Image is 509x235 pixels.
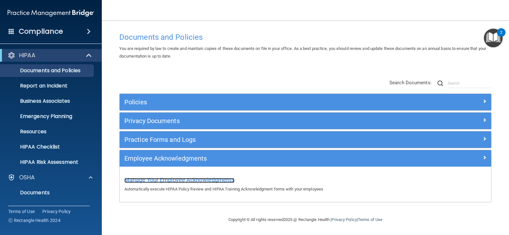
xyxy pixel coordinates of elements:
[500,32,502,41] div: 2
[4,128,91,135] p: Resources
[4,98,91,104] p: Business Associates
[4,190,91,196] p: Documents
[358,217,382,222] a: Terms of Use
[124,135,486,145] a: Practice Forms and Logs
[42,208,71,215] a: Privacy Policy
[484,29,503,47] button: Open Resource Center, 2 new notifications
[124,117,394,124] h5: Privacy Documents
[119,46,486,59] span: You are required by law to create and maintain copies of these documents on file in your office. ...
[8,217,60,224] span: Ⓒ Rectangle Health 2024
[4,159,91,165] p: HIPAA Risk Assessment
[4,113,91,120] p: Emergency Planning
[124,99,394,106] h5: Policies
[124,97,486,107] a: Policies
[8,52,92,59] a: HIPAA
[124,155,394,162] h5: Employee Acknowledgments
[4,205,91,211] p: Safety Data Sheets
[19,52,35,59] p: HIPAA
[124,116,486,126] a: Privacy Documents
[19,174,35,181] p: OSHA
[4,144,91,150] p: HIPAA Checklist
[124,185,486,193] p: Automatically execute HIPAA Policy Review and HIPAA Training Acknowledgment forms with your emplo...
[189,210,422,230] div: Copyright © All rights reserved 2025 @ Rectangle Health | |
[19,27,63,36] h4: Compliance
[389,80,432,86] span: Search Documents:
[8,174,93,181] a: OSHA
[437,80,443,86] img: ic-search.3b580494.png
[4,83,91,89] p: Report an Incident
[124,178,234,183] a: Manage Your Employee Acknowledgments
[8,208,35,215] a: Terms of Use
[124,136,394,143] h5: Practice Forms and Logs
[4,67,91,74] p: Documents and Policies
[124,153,486,163] a: Employee Acknowledgments
[331,217,357,222] a: Privacy Policy
[119,33,492,41] h4: Documents and Policies
[124,176,234,183] span: Manage Your Employee Acknowledgments
[8,7,94,19] img: PMB logo
[448,79,492,88] input: Search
